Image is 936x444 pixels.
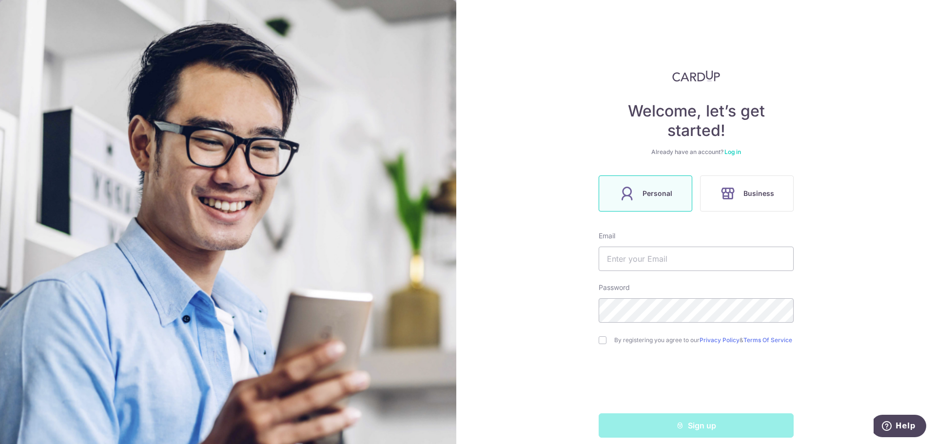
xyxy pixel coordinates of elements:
a: Personal [595,175,696,212]
h4: Welcome, let’s get started! [599,101,794,140]
iframe: Opens a widget where you can find more information [874,415,926,439]
a: Business [696,175,798,212]
label: By registering you agree to our & [614,336,794,344]
a: Terms Of Service [743,336,792,344]
iframe: reCAPTCHA [622,364,770,402]
a: Log in [724,148,741,155]
label: Password [599,283,630,292]
input: Enter your Email [599,247,794,271]
div: Already have an account? [599,148,794,156]
img: CardUp Logo [672,70,720,82]
span: Personal [643,188,672,199]
span: Business [743,188,774,199]
a: Privacy Policy [700,336,740,344]
label: Email [599,231,615,241]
